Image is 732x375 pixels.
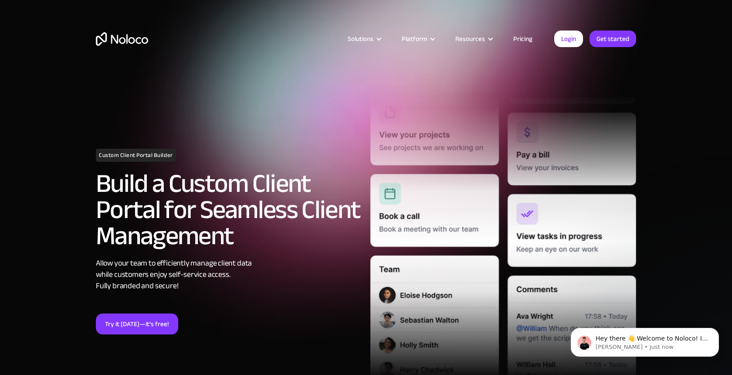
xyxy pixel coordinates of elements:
h2: Build a Custom Client Portal for Seamless Client Management [96,170,362,249]
iframe: Intercom notifications message [558,310,732,371]
a: Try it [DATE]—it’s free! [96,314,178,334]
a: Get started [590,31,636,47]
div: Resources [444,33,502,44]
div: Solutions [348,33,373,44]
div: Allow your team to efficiently manage client data while customers enjoy self-service access. Full... [96,258,362,292]
div: Resources [455,33,485,44]
a: home [96,32,148,46]
a: Login [554,31,583,47]
div: Platform [391,33,444,44]
a: Pricing [502,33,543,44]
div: Platform [402,33,427,44]
div: Solutions [337,33,391,44]
h1: Custom Client Portal Builder [96,149,176,162]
